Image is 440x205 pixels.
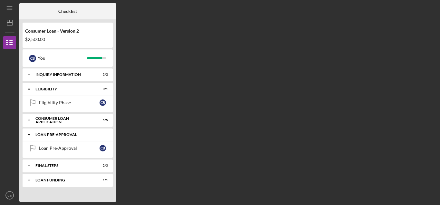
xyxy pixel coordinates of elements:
[26,142,110,155] a: Loan Pre-ApprovalCB
[100,99,106,106] div: C B
[35,117,92,124] div: Consumer Loan Application
[96,87,108,91] div: 0 / 1
[25,28,110,34] div: Consumer Loan - Version 2
[39,100,100,105] div: Eligibility Phase
[25,37,110,42] div: $2,500.00
[39,146,100,151] div: Loan Pre-Approval
[35,178,92,182] div: Loan Funding
[35,164,92,168] div: FINAL STEPS
[100,145,106,151] div: C B
[58,9,77,14] b: Checklist
[96,178,108,182] div: 1 / 1
[3,189,16,202] button: CB
[35,73,92,77] div: Inquiry Information
[35,87,92,91] div: Eligibility
[26,96,110,109] a: Eligibility PhaseCB
[7,194,12,197] text: CB
[38,53,87,64] div: You
[35,133,105,137] div: Loan Pre-Approval
[96,73,108,77] div: 2 / 2
[29,55,36,62] div: C B
[96,118,108,122] div: 5 / 5
[96,164,108,168] div: 2 / 3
